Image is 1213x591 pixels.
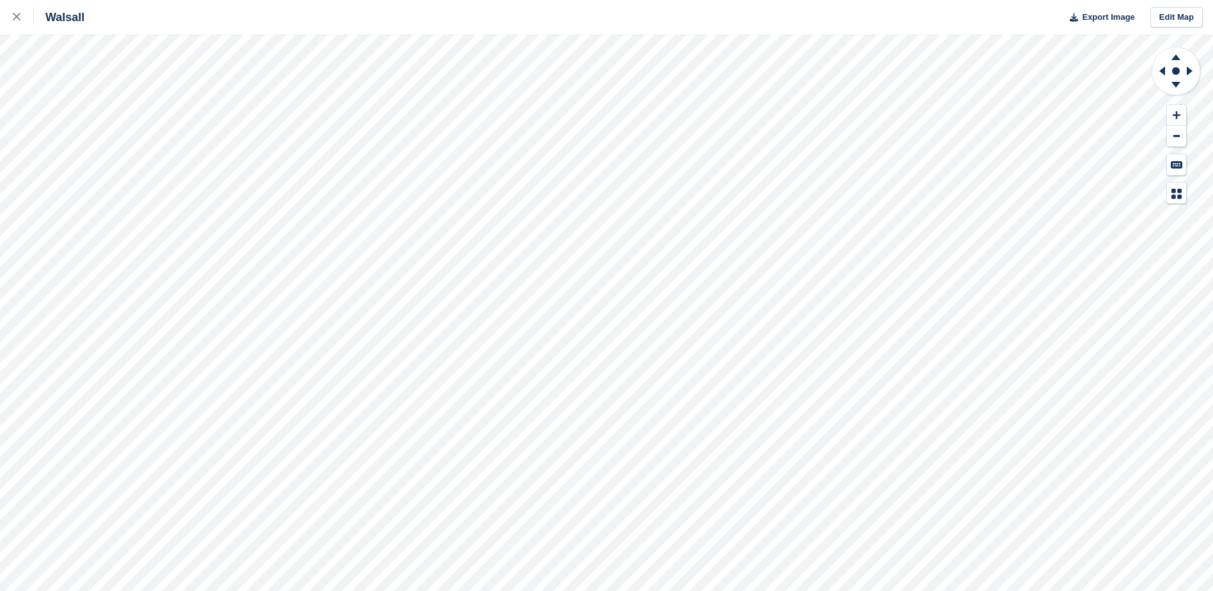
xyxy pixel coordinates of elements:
button: Zoom Out [1167,126,1186,147]
button: Export Image [1062,7,1135,28]
button: Keyboard Shortcuts [1167,154,1186,175]
a: Edit Map [1150,7,1203,28]
button: Map Legend [1167,183,1186,204]
div: Walsall [34,10,84,25]
span: Export Image [1082,11,1134,24]
button: Zoom In [1167,105,1186,126]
